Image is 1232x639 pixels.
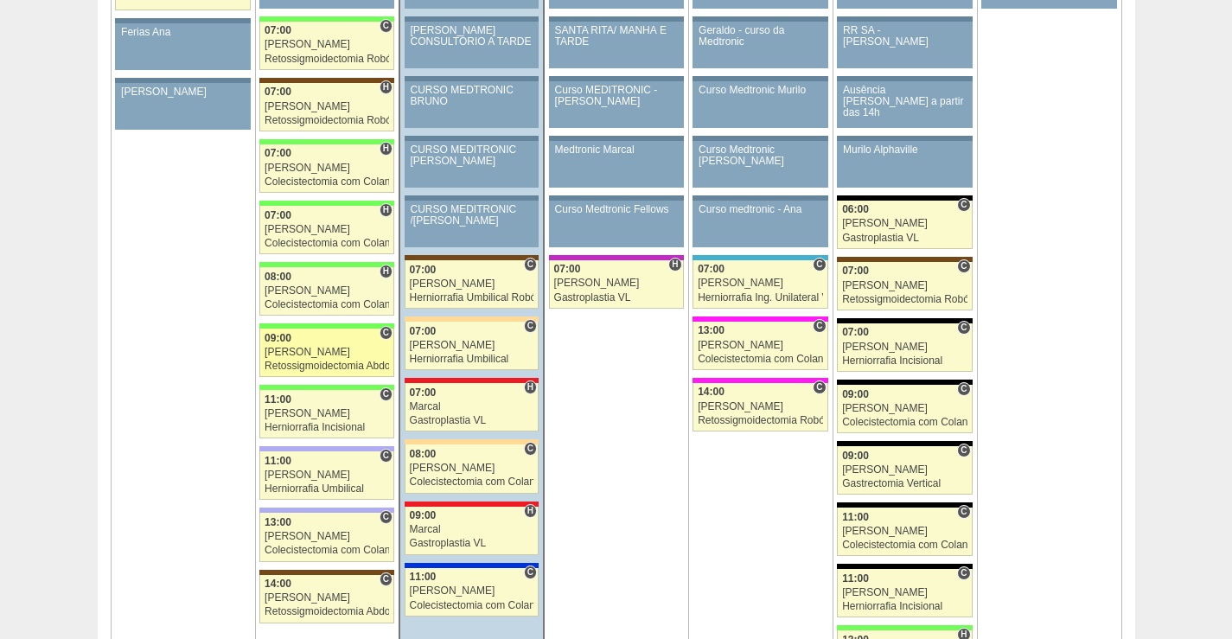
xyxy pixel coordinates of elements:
[405,136,539,141] div: Key: Aviso
[265,347,389,358] div: [PERSON_NAME]
[265,483,389,495] div: Herniorrafia Umbilical
[842,294,967,305] div: Retossigmoidectomia Robótica
[524,319,537,333] span: Consultório
[405,378,539,383] div: Key: Assunção
[957,444,970,457] span: Consultório
[259,446,394,451] div: Key: Christóvão da Gama
[693,260,827,309] a: C 07:00 [PERSON_NAME] Herniorrafia Ing. Unilateral VL
[842,218,967,229] div: [PERSON_NAME]
[957,566,970,580] span: Consultório
[837,262,972,310] a: C 07:00 [PERSON_NAME] Retossigmoidectomia Robótica
[837,195,972,201] div: Key: Blanc
[405,444,539,493] a: C 08:00 [PERSON_NAME] Colecistectomia com Colangiografia VL
[842,355,967,367] div: Herniorrafia Incisional
[265,101,389,112] div: [PERSON_NAME]
[265,176,389,188] div: Colecistectomia com Colangiografia VL
[555,144,678,156] div: Medtronic Marcal
[842,464,967,476] div: [PERSON_NAME]
[957,382,970,396] span: Consultório
[837,141,972,188] a: Murilo Alphaville
[405,322,539,370] a: C 07:00 [PERSON_NAME] Herniorrafia Umbilical
[265,531,389,542] div: [PERSON_NAME]
[842,265,869,277] span: 07:00
[380,510,393,524] span: Consultório
[837,380,972,385] div: Key: Blanc
[410,401,534,412] div: Marcal
[405,81,539,128] a: CURSO MEDTRONIC BRUNO
[405,502,539,507] div: Key: Assunção
[410,278,534,290] div: [PERSON_NAME]
[410,387,437,399] span: 07:00
[837,201,972,249] a: C 06:00 [PERSON_NAME] Gastroplastia VL
[410,325,437,337] span: 07:00
[405,568,539,617] a: C 11:00 [PERSON_NAME] Colecistectomia com Colangiografia VL
[411,25,533,48] div: [PERSON_NAME] CONSULTÓRIO A TARDE
[115,18,250,23] div: Key: Aviso
[524,380,537,394] span: Hospital
[693,322,827,370] a: C 13:00 [PERSON_NAME] Colecistectomia com Colangiografia VL
[698,324,725,336] span: 13:00
[115,23,250,70] a: Ferias Ana
[410,354,534,365] div: Herniorrafia Umbilical
[837,564,972,569] div: Key: Blanc
[410,463,534,474] div: [PERSON_NAME]
[957,321,970,335] span: Consultório
[524,258,537,272] span: Consultório
[837,81,972,128] a: Ausência [PERSON_NAME] a partir das 14h
[259,390,394,438] a: C 11:00 [PERSON_NAME] Herniorrafia Incisional
[259,201,394,206] div: Key: Brasil
[699,144,822,167] div: Curso Medtronic [PERSON_NAME]
[837,441,972,446] div: Key: Blanc
[693,255,827,260] div: Key: Neomater
[265,455,291,467] span: 11:00
[837,16,972,22] div: Key: Aviso
[842,526,967,537] div: [PERSON_NAME]
[259,513,394,561] a: C 13:00 [PERSON_NAME] Colecistectomia com Colangiografia VL
[259,144,394,193] a: H 07:00 [PERSON_NAME] Colecistectomia com Colangiografia VL
[265,24,291,36] span: 07:00
[549,16,684,22] div: Key: Aviso
[842,326,869,338] span: 07:00
[843,85,967,119] div: Ausência [PERSON_NAME] a partir das 14h
[380,80,393,94] span: Hospital
[842,540,967,551] div: Colecistectomia com Colangiografia VL
[837,323,972,372] a: C 07:00 [PERSON_NAME] Herniorrafia Incisional
[842,478,967,489] div: Gastrectomia Vertical
[693,81,827,128] a: Curso Medtronic Murilo
[265,592,389,604] div: [PERSON_NAME]
[554,292,679,304] div: Gastroplastia VL
[549,81,684,128] a: Curso MEDITRONIC - [PERSON_NAME]
[555,204,678,215] div: Curso Medtronic Fellows
[842,450,869,462] span: 09:00
[259,262,394,267] div: Key: Brasil
[265,39,389,50] div: [PERSON_NAME]
[693,136,827,141] div: Key: Aviso
[405,439,539,444] div: Key: Bartira
[265,285,389,297] div: [PERSON_NAME]
[693,76,827,81] div: Key: Aviso
[259,206,394,254] a: H 07:00 [PERSON_NAME] Colecistectomia com Colangiografia VL
[842,280,967,291] div: [PERSON_NAME]
[265,408,389,419] div: [PERSON_NAME]
[265,224,389,235] div: [PERSON_NAME]
[693,378,827,383] div: Key: Pro Matre
[549,76,684,81] div: Key: Aviso
[265,516,291,528] span: 13:00
[410,292,534,304] div: Herniorrafia Umbilical Robótica
[554,263,581,275] span: 07:00
[699,85,822,96] div: Curso Medtronic Murilo
[265,578,291,590] span: 14:00
[121,86,245,98] div: [PERSON_NAME]
[115,83,250,130] a: [PERSON_NAME]
[405,201,539,247] a: CURSO MEDITRONIC /[PERSON_NAME]
[837,318,972,323] div: Key: Blanc
[405,316,539,322] div: Key: Bartira
[410,538,534,549] div: Gastroplastia VL
[265,422,389,433] div: Herniorrafia Incisional
[813,319,826,333] span: Consultório
[837,136,972,141] div: Key: Aviso
[410,585,534,597] div: [PERSON_NAME]
[693,22,827,68] a: Geraldo - curso da Medtronic
[265,115,389,126] div: Retossigmoidectomia Robótica
[410,600,534,611] div: Colecistectomia com Colangiografia VL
